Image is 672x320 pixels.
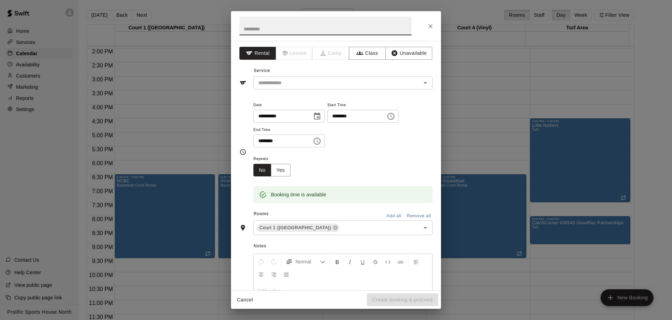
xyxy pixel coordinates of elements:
[369,255,381,268] button: Format Strikethrough
[357,255,369,268] button: Format Underline
[268,268,280,281] button: Right Align
[253,154,296,164] span: Repeats
[255,268,267,281] button: Center Align
[382,255,394,268] button: Insert Code
[239,47,276,60] button: Rental
[234,293,256,306] button: Cancel
[253,125,325,135] span: End Time
[313,47,349,60] span: Camps can only be created in the Services page
[280,268,292,281] button: Justify Align
[394,255,406,268] button: Insert Link
[283,255,328,268] button: Formatting Options
[384,109,398,123] button: Choose time, selected time is 9:45 PM
[424,20,437,32] button: Close
[268,255,280,268] button: Redo
[254,211,269,216] span: Rooms
[257,224,339,232] div: Court 1 ([GEOGRAPHIC_DATA])
[331,255,343,268] button: Format Bold
[385,47,432,60] button: Unavailable
[383,211,405,221] button: Add all
[276,47,313,60] span: Lessons must be created in the Services page first
[310,134,324,148] button: Choose time, selected time is 10:15 PM
[239,224,246,231] svg: Rooms
[310,109,324,123] button: Choose date, selected date is Oct 14, 2025
[271,164,290,177] button: Yes
[239,79,246,86] svg: Service
[327,101,399,110] span: Start Time
[349,47,386,60] button: Class
[344,255,356,268] button: Format Italics
[239,148,246,155] svg: Timing
[295,258,320,265] span: Normal
[255,255,267,268] button: Undo
[405,211,433,221] button: Remove all
[420,78,430,88] button: Open
[410,255,422,268] button: Left Align
[254,68,270,73] span: Service
[257,224,334,231] span: Court 1 ([GEOGRAPHIC_DATA])
[420,223,430,233] button: Open
[254,241,433,252] span: Notes
[253,101,325,110] span: Date
[271,188,326,201] div: Booking time is available
[253,164,290,177] div: outlined button group
[253,164,271,177] button: No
